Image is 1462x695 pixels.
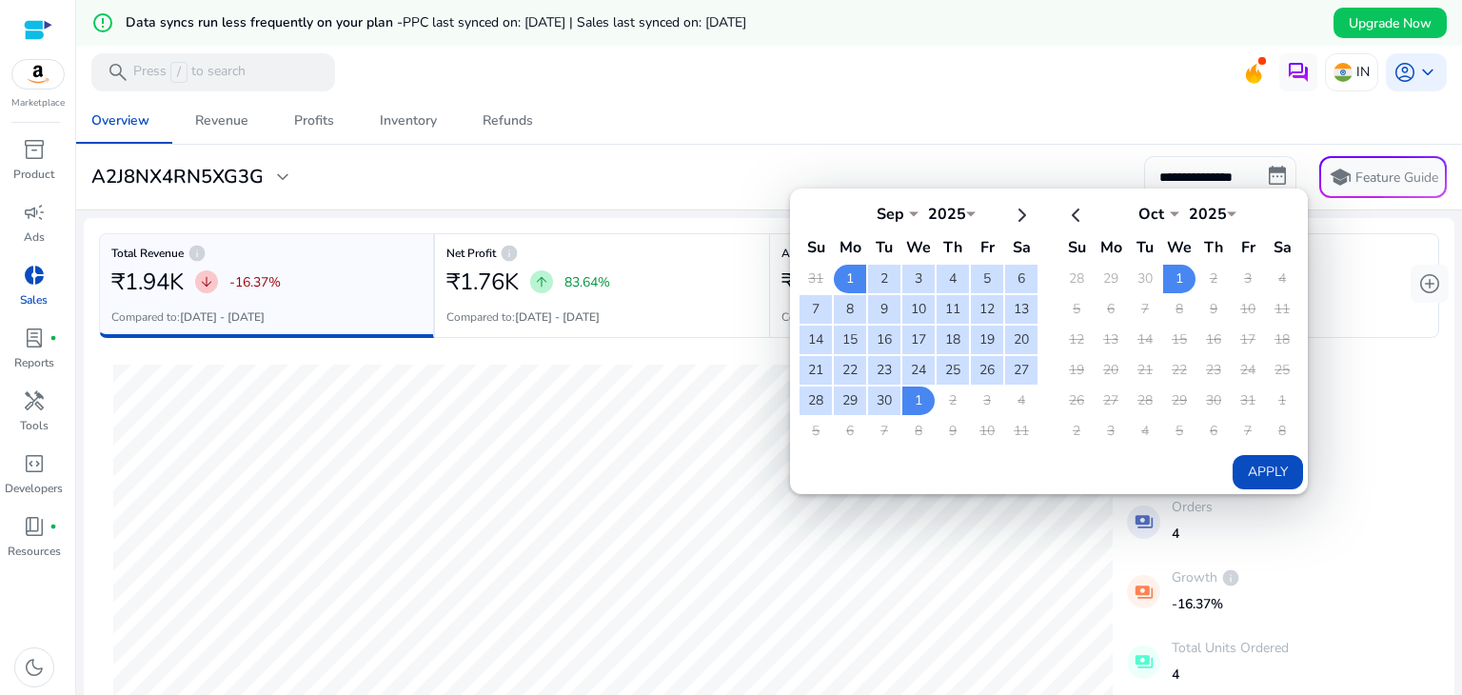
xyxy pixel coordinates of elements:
[91,11,114,34] mat-icon: error_outline
[195,114,248,128] div: Revenue
[1122,204,1179,225] div: Oct
[1411,265,1449,303] button: add_circle
[91,114,149,128] div: Overview
[1334,63,1353,82] img: in.svg
[20,417,49,434] p: Tools
[14,354,54,371] p: Reports
[380,114,437,128] div: Inventory
[133,62,246,83] p: Press to search
[1319,156,1447,198] button: schoolFeature Guide
[1418,272,1441,295] span: add_circle
[1356,55,1370,89] p: IN
[1329,166,1352,189] span: school
[188,244,207,263] span: info
[107,61,129,84] span: search
[23,515,46,538] span: book_4
[446,308,600,326] p: Compared to:
[1172,497,1213,517] p: Orders
[1172,567,1240,587] p: Growth
[1416,61,1439,84] span: keyboard_arrow_down
[24,228,45,246] p: Ads
[271,166,294,189] span: expand_more
[1127,575,1160,608] mat-icon: payments
[446,268,519,296] h2: ₹1.76K
[23,201,46,224] span: campaign
[1355,169,1438,188] p: Feature Guide
[1334,8,1447,38] button: Upgrade Now
[11,96,65,110] p: Marketplace
[919,204,976,225] div: 2025
[1172,594,1240,614] p: -16.37%
[1179,204,1236,225] div: 2025
[180,309,265,325] b: [DATE] - [DATE]
[126,15,746,31] h5: Data syncs run less frequently on your plan -
[861,204,919,225] div: Sep
[49,523,57,530] span: fiber_manual_record
[781,268,808,296] h2: ₹0
[1172,638,1289,658] p: Total Units Ordered
[5,480,63,497] p: Developers
[23,138,46,161] span: inventory_2
[781,308,935,326] p: Compared to:
[91,166,264,189] h3: A2J8NX4RN5XG3G
[23,327,46,349] span: lab_profile
[111,268,184,296] h2: ₹1.94K
[199,274,214,289] span: arrow_downward
[13,166,54,183] p: Product
[170,62,188,83] span: /
[1127,645,1160,679] mat-icon: payments
[500,244,519,263] span: info
[515,309,600,325] b: [DATE] - [DATE]
[564,272,610,292] p: 83.64%
[23,452,46,475] span: code_blocks
[534,274,549,289] span: arrow_upward
[781,251,1093,255] h6: Ad Revenue
[403,13,746,31] span: PPC last synced on: [DATE] | Sales last synced on: [DATE]
[23,264,46,287] span: donut_small
[1349,13,1432,33] span: Upgrade Now
[12,60,64,89] img: amazon.svg
[8,543,61,560] p: Resources
[111,251,422,255] h6: Total Revenue
[229,272,281,292] p: -16.37%
[483,114,533,128] div: Refunds
[1172,665,1289,685] p: 4
[1127,506,1160,539] mat-icon: payments
[446,251,758,255] h6: Net Profit
[49,334,57,342] span: fiber_manual_record
[1221,568,1240,587] span: info
[1233,455,1303,489] button: Apply
[1393,61,1416,84] span: account_circle
[111,308,265,326] p: Compared to:
[1172,524,1213,544] p: 4
[20,291,48,308] p: Sales
[23,389,46,412] span: handyman
[294,114,334,128] div: Profits
[23,656,46,679] span: dark_mode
